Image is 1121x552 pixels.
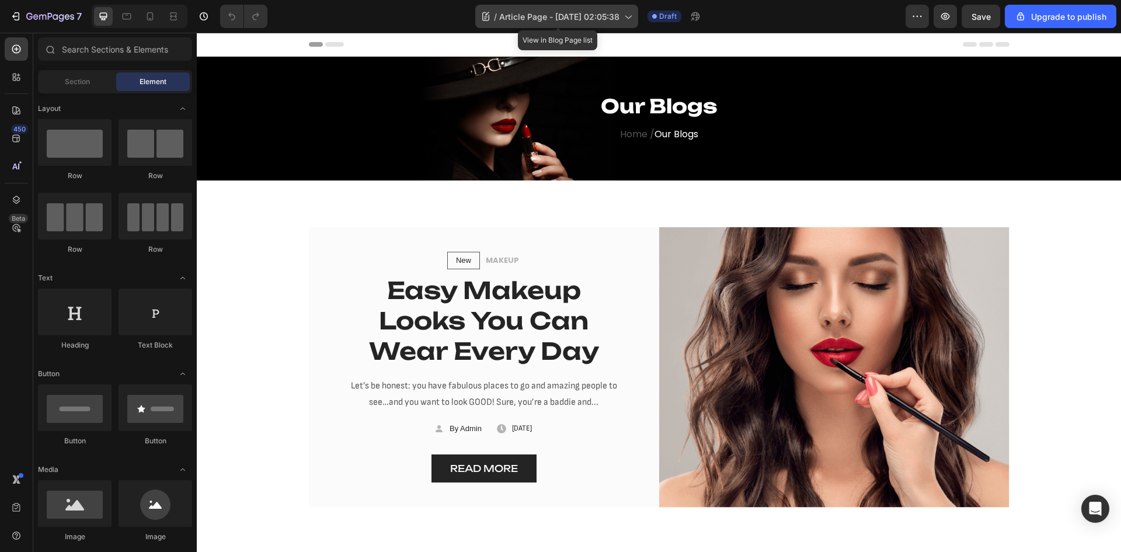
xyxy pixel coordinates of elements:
[119,171,192,181] div: Row
[5,5,87,28] button: 7
[458,95,502,108] span: Our Blogs
[289,222,322,234] p: MAKEUP
[38,464,58,475] span: Media
[38,369,60,379] span: Button
[1081,495,1109,523] div: Open Intercom Messenger
[253,390,285,402] p: By Admin
[197,33,1121,552] iframe: Design area
[173,460,192,479] span: Toggle open
[140,77,166,87] span: Element
[38,273,53,283] span: Text
[38,171,112,181] div: Row
[38,436,112,446] div: Button
[119,532,192,542] div: Image
[1005,5,1116,28] button: Upgrade to publish
[11,124,28,134] div: 450
[173,269,192,287] span: Toggle open
[972,12,991,22] span: Save
[119,436,192,446] div: Button
[119,340,192,350] div: Text Block
[38,340,112,350] div: Heading
[253,428,321,445] div: READ MORE
[235,422,340,450] button: READ MORE
[65,77,90,87] span: Section
[173,364,192,383] span: Toggle open
[494,11,497,23] span: /
[462,195,813,475] img: Alt Image
[147,242,427,334] p: Easy Makeup Looks You Can Wear Every Day
[173,99,192,118] span: Toggle open
[220,5,267,28] div: Undo/Redo
[38,103,61,114] span: Layout
[119,244,192,255] div: Row
[38,37,192,61] input: Search Sections & Elements
[499,11,619,23] span: Article Page - [DATE] 02:05:38
[38,244,112,255] div: Row
[1015,11,1106,23] div: Upgrade to publish
[147,345,427,379] p: Let’s be honest: you have fabulous places to go and amazing people to see…and you want to look GO...
[315,390,335,402] p: [DATE]
[659,11,677,22] span: Draft
[259,222,274,234] p: New
[76,9,82,23] p: 7
[962,5,1000,28] button: Save
[9,214,28,223] div: Beta
[38,532,112,542] div: Image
